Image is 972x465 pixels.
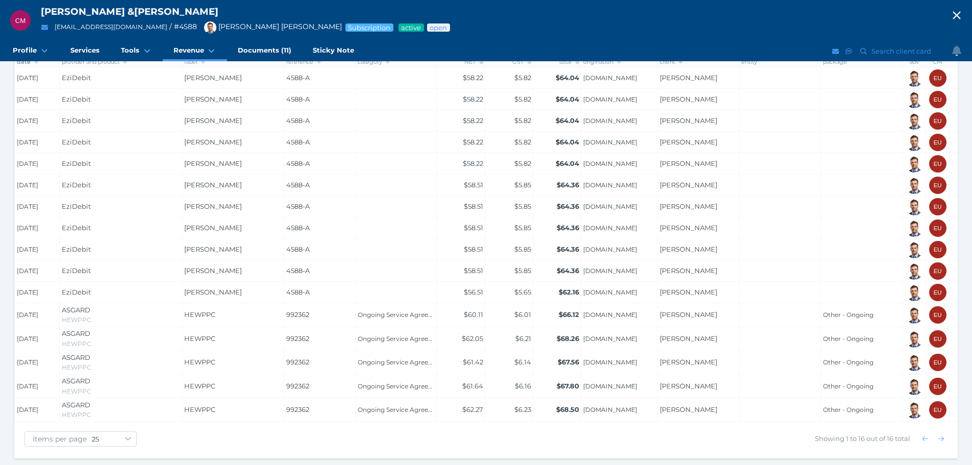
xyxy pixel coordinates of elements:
[556,159,579,167] span: $64.04
[821,56,903,67] th: package
[844,45,854,58] button: SMS
[284,303,356,327] td: 992362
[906,401,923,419] img: Brad Bond
[583,117,656,125] span: [DOMAIN_NAME]
[463,358,483,366] span: $61.42
[906,378,923,395] img: Brad Bond
[906,155,923,173] img: Brad Bond
[929,284,946,301] div: External user
[286,357,354,368] span: 992362
[356,374,437,398] td: Ongoing Service Agreement
[906,91,923,108] img: Brad Bond
[581,67,658,89] td: JohnDoonan.cm
[62,377,90,385] span: ASGARD
[556,405,579,413] span: $68.50
[929,401,946,419] div: External user
[163,41,227,61] a: Revenue
[831,45,841,58] button: Email
[2,41,60,61] a: Profile
[660,202,717,210] a: [PERSON_NAME]
[514,181,531,189] span: $5.85
[823,335,901,343] span: Other - Ongoing
[62,316,91,324] span: HEWPPC
[919,432,932,445] button: Show previous page
[184,58,205,65] span: label
[184,74,242,82] span: [PERSON_NAME]
[514,138,531,146] span: $5.82
[184,95,242,103] span: [PERSON_NAME]
[15,282,60,303] td: [DATE]
[15,303,60,327] td: [DATE]
[581,327,658,351] td: JohnDoonan.cm
[184,405,215,413] span: HEWPPC
[62,288,91,296] span: EziDebit
[358,311,435,319] span: Ongoing Service Agreement
[514,405,531,413] span: $6.23
[62,202,91,210] span: EziDebit
[15,196,60,217] td: [DATE]
[929,177,946,194] div: External user
[559,310,579,319] span: $66.12
[15,374,60,398] td: [DATE]
[934,139,942,145] span: EU
[660,95,717,103] a: [PERSON_NAME]
[227,41,302,61] a: Documents (11)
[583,358,656,366] span: [DOMAIN_NAME]
[906,198,923,215] img: Brad Bond
[284,89,356,110] td: 4588-A
[462,334,483,342] span: $62.05
[558,358,579,366] span: $67.56
[583,160,656,168] span: [DOMAIN_NAME]
[184,245,242,253] span: [PERSON_NAME]
[284,153,356,175] td: 4588-A
[906,177,923,194] img: Brad Bond
[583,58,621,65] span: origination
[184,181,242,189] span: [PERSON_NAME]
[815,434,910,443] span: Showing 1 to 16 out of 16 total
[25,434,92,444] span: Items per page
[286,73,354,83] span: 4588-A
[464,245,483,253] span: $58.51
[38,21,51,34] button: Email
[906,262,923,280] img: Brad Bond
[821,327,903,351] td: Other - Ongoing
[906,112,923,130] img: Brad Bond
[15,153,60,175] td: [DATE]
[62,363,91,371] span: HEWPPC
[512,58,531,65] span: GST
[184,159,242,167] span: [PERSON_NAME]
[62,159,91,167] span: EziDebit
[514,245,531,253] span: $5.85
[62,353,90,361] span: ASGARD
[514,288,531,296] span: $5.65
[906,306,923,324] img: Brad Bond
[286,116,354,126] span: 4588-A
[15,89,60,110] td: [DATE]
[581,110,658,132] td: JohnDoonan.cm
[15,327,60,351] td: [DATE]
[929,134,946,151] div: External user
[906,284,923,301] img: Brad Bond
[934,359,942,365] span: EU
[184,116,242,125] span: [PERSON_NAME]
[464,310,483,319] span: $60.11
[929,354,946,371] div: External user
[583,246,656,254] span: [DOMAIN_NAME]
[169,22,197,31] span: / # 4588
[514,202,531,210] span: $5.85
[906,330,923,348] img: Brad Bond
[929,262,946,280] div: External user
[583,203,656,211] span: [DOMAIN_NAME]
[660,358,717,366] a: [PERSON_NAME]
[583,406,656,414] span: [DOMAIN_NAME]
[10,10,31,31] div: Carol Madigan
[284,175,356,196] td: 4588-A
[286,180,354,190] span: 4588-A
[199,22,342,31] span: [PERSON_NAME] [PERSON_NAME]
[660,288,717,296] a: [PERSON_NAME]
[581,132,658,153] td: JohnDoonan.cm
[62,411,91,419] span: HEWPPC
[660,245,717,253] a: [PERSON_NAME]
[401,23,422,32] span: Service package status: Active service agreement in place
[557,181,579,189] span: $64.36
